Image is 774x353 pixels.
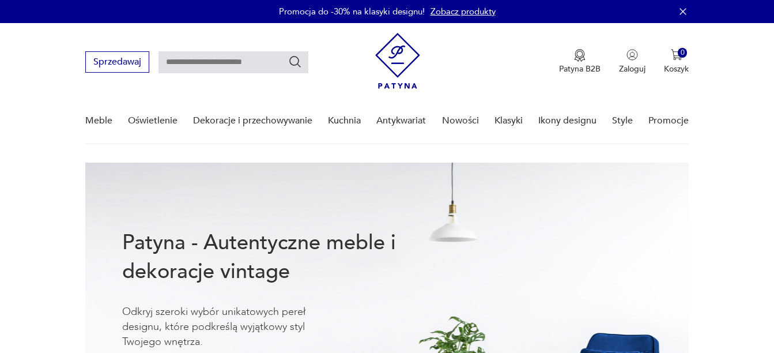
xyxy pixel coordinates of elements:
a: Promocje [648,99,689,143]
p: Promocja do -30% na klasyki designu! [279,6,425,17]
div: 0 [678,48,688,58]
p: Odkryj szeroki wybór unikatowych pereł designu, które podkreślą wyjątkowy styl Twojego wnętrza. [122,305,341,350]
button: 0Koszyk [664,49,689,74]
img: Ikona medalu [574,49,586,62]
a: Dekoracje i przechowywanie [193,99,312,143]
a: Style [612,99,633,143]
h1: Patyna - Autentyczne meble i dekoracje vintage [122,228,433,286]
a: Oświetlenie [128,99,178,143]
img: Ikonka użytkownika [626,49,638,61]
a: Meble [85,99,112,143]
a: Ikony designu [538,99,596,143]
button: Zaloguj [619,49,645,74]
p: Patyna B2B [559,63,601,74]
a: Zobacz produkty [431,6,496,17]
p: Koszyk [664,63,689,74]
a: Nowości [442,99,479,143]
a: Ikona medaluPatyna B2B [559,49,601,74]
a: Sprzedawaj [85,59,149,67]
a: Klasyki [494,99,523,143]
p: Zaloguj [619,63,645,74]
a: Antykwariat [376,99,426,143]
button: Patyna B2B [559,49,601,74]
button: Sprzedawaj [85,51,149,73]
img: Ikona koszyka [671,49,682,61]
button: Szukaj [288,55,302,69]
img: Patyna - sklep z meblami i dekoracjami vintage [375,33,420,89]
a: Kuchnia [328,99,361,143]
